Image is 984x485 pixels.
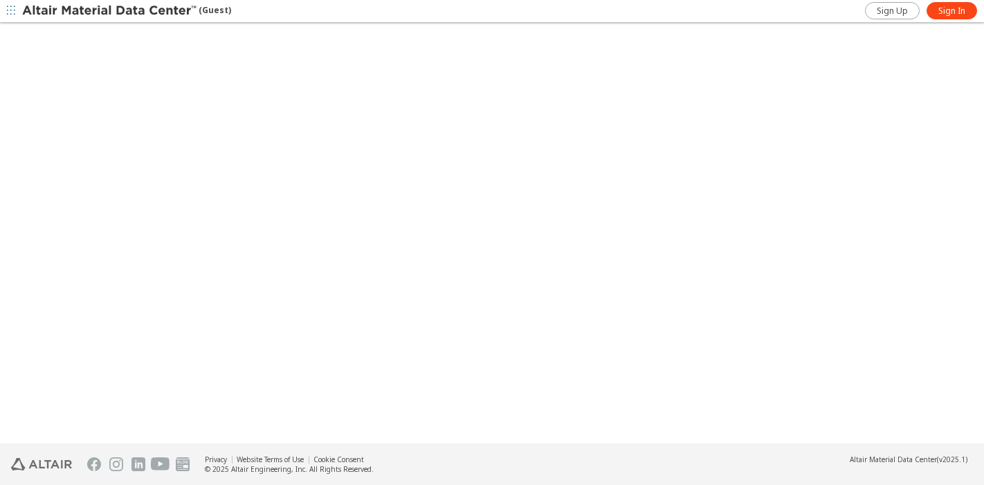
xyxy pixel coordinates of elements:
[205,455,227,464] a: Privacy
[865,2,920,19] a: Sign Up
[850,455,967,464] div: (v2025.1)
[850,455,937,464] span: Altair Material Data Center
[237,455,304,464] a: Website Terms of Use
[927,2,977,19] a: Sign In
[938,6,965,17] span: Sign In
[313,455,364,464] a: Cookie Consent
[11,458,72,470] img: Altair Engineering
[22,4,199,18] img: Altair Material Data Center
[877,6,908,17] span: Sign Up
[205,464,374,474] div: © 2025 Altair Engineering, Inc. All Rights Reserved.
[22,4,231,18] div: (Guest)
